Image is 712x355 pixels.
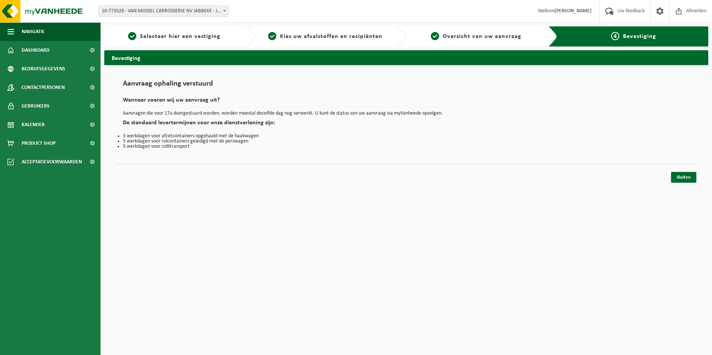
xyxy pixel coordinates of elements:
[410,32,543,41] a: 3Overzicht van uw aanvraag
[431,32,439,40] span: 3
[268,32,276,40] span: 2
[123,139,690,144] li: 5 werkdagen voor rolcontainers geledigd met de perswagen
[259,32,392,41] a: 2Kies uw afvalstoffen en recipiënten
[104,50,708,65] h2: Bevestiging
[98,6,229,17] span: 10-773528 - VAN MOSSEL CARROSSERIE NV JABBEKE - JABBEKE
[123,97,690,107] h2: Wanneer voeren wij uw aanvraag uit?
[128,32,136,40] span: 1
[123,120,690,130] h2: De standaard levertermijnen voor onze dienstverlening zijn:
[22,115,45,134] span: Kalender
[140,33,220,39] span: Selecteer hier een vestiging
[22,153,82,171] span: Acceptatievoorwaarden
[22,97,50,115] span: Gebruikers
[611,32,619,40] span: 4
[22,41,50,60] span: Dashboard
[123,111,690,116] p: Aanvragen die voor 17u doorgestuurd worden, worden meestal dezelfde dag nog verwerkt. U kunt de s...
[554,8,592,14] strong: [PERSON_NAME]
[22,78,65,97] span: Contactpersonen
[623,33,656,39] span: Bevestiging
[108,32,241,41] a: 1Selecteer hier een vestiging
[123,134,690,139] li: 3 werkdagen voor afzetcontainers opgehaald met de haakwagen
[22,60,65,78] span: Bedrijfsgegevens
[671,172,696,183] a: Sluiten
[22,134,55,153] span: Product Shop
[443,33,521,39] span: Overzicht van uw aanvraag
[280,33,382,39] span: Kies uw afvalstoffen en recipiënten
[123,144,690,149] li: 5 werkdagen voor collitransport
[123,80,690,92] h1: Aanvraag ophaling verstuurd
[99,6,228,16] span: 10-773528 - VAN MOSSEL CARROSSERIE NV JABBEKE - JABBEKE
[22,22,45,41] span: Navigatie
